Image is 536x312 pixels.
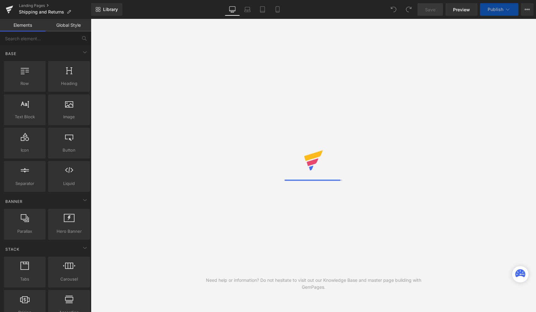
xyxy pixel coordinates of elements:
button: Redo [402,3,415,16]
span: Button [50,147,88,153]
a: Mobile [270,3,285,16]
span: Heading [50,80,88,87]
a: Desktop [225,3,240,16]
span: Text Block [6,114,44,120]
span: Stack [5,246,20,252]
a: New Library [91,3,122,16]
span: Row [6,80,44,87]
span: Save [425,6,435,13]
span: Shipping and Returns [19,9,64,14]
a: Global Style [46,19,91,31]
span: Preview [453,6,470,13]
a: Preview [445,3,478,16]
span: Liquid [50,180,88,187]
span: Tabs [6,276,44,282]
span: Carousel [50,276,88,282]
a: Landing Pages [19,3,91,8]
span: Separator [6,180,44,187]
span: Parallax [6,228,44,235]
button: More [521,3,533,16]
button: Undo [387,3,400,16]
span: Hero Banner [50,228,88,235]
a: Tablet [255,3,270,16]
span: Icon [6,147,44,153]
span: Banner [5,198,23,204]
div: Need help or information? Do not hesitate to visit out our Knowledge Base and master page buildin... [202,277,425,291]
button: Publish [480,3,518,16]
span: Publish [488,7,503,12]
span: Base [5,51,17,57]
a: Laptop [240,3,255,16]
span: Library [103,7,118,12]
span: Image [50,114,88,120]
